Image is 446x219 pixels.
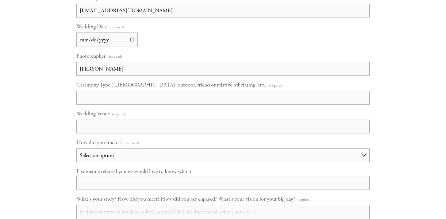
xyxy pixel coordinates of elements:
[76,139,122,146] span: How did you find us?
[76,52,106,60] span: Photographer
[76,148,370,162] select: How did you find us?
[110,23,124,31] span: (required)
[125,139,139,147] span: (required)
[112,110,126,118] span: (required)
[76,195,295,202] span: What's your story? How did you meet? How did you get engaged? What's your vision for your big day?
[76,168,191,175] span: If someone referred you we would love to know who :)
[76,110,110,117] span: Wedding Venue
[76,81,267,88] span: Ceremony Type ([DEMOGRAPHIC_DATA], outdoor, friend or relative officiating, etc.)
[108,52,122,61] span: (required)
[297,195,312,204] span: (required)
[76,23,107,30] span: Wedding Date
[269,81,283,90] span: (required)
